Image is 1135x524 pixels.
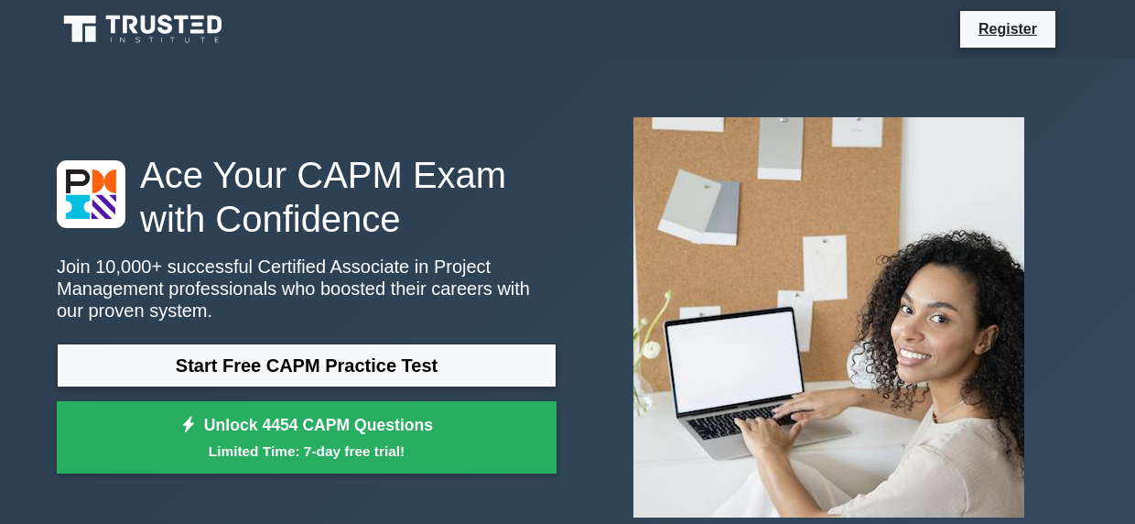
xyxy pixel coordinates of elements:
a: Unlock 4454 CAPM QuestionsLimited Time: 7-day free trial! [57,401,557,475]
p: Join 10,000+ successful Certified Associate in Project Management professionals who boosted their... [57,256,557,322]
a: Register [967,17,1048,40]
h1: Ace Your CAPM Exam with Confidence [57,153,557,241]
small: Limited Time: 7-day free trial! [80,441,534,462]
a: Start Free CAPM Practice Test [57,344,557,388]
